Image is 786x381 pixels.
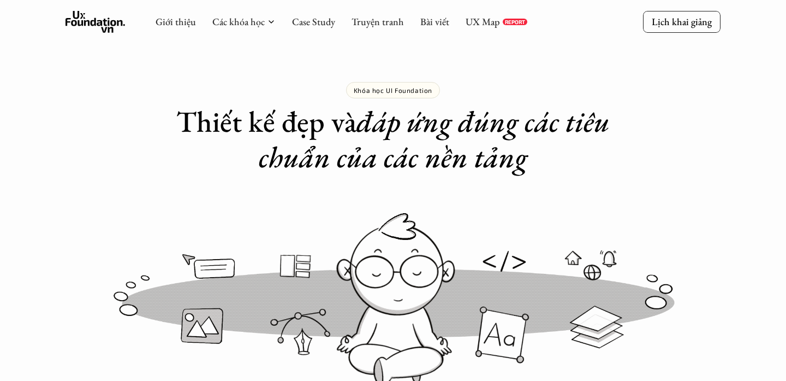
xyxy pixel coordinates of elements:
[352,15,404,28] a: Truyện tranh
[420,15,449,28] a: Bài viết
[175,104,611,175] h1: Thiết kế đẹp và
[354,86,432,94] p: Khóa học UI Foundation
[292,15,335,28] a: Case Study
[643,11,720,32] a: Lịch khai giảng
[156,15,196,28] a: Giới thiệu
[212,15,265,28] a: Các khóa học
[505,19,525,25] p: REPORT
[466,15,500,28] a: UX Map
[652,15,712,28] p: Lịch khai giảng
[259,102,616,176] em: đáp ứng đúng các tiêu chuẩn của các nền tảng
[503,19,527,25] a: REPORT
